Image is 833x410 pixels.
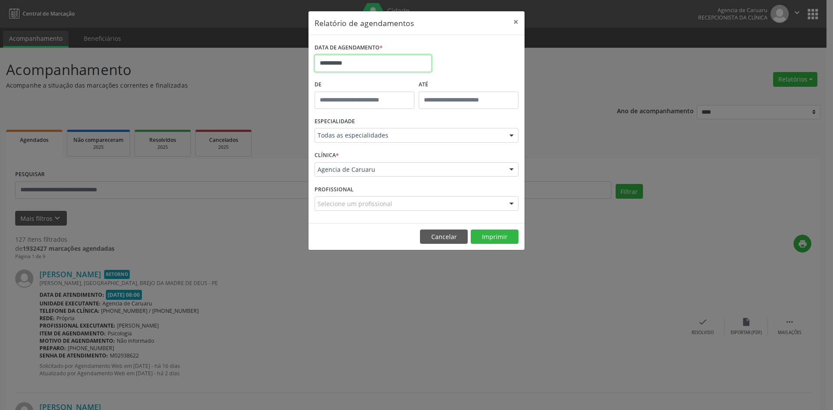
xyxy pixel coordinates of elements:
h5: Relatório de agendamentos [315,17,414,29]
span: Selecione um profissional [318,199,392,208]
label: DATA DE AGENDAMENTO [315,41,383,55]
label: ATÉ [419,78,518,92]
button: Imprimir [471,230,518,244]
span: Agencia de Caruaru [318,165,501,174]
label: De [315,78,414,92]
label: ESPECIALIDADE [315,115,355,128]
label: CLÍNICA [315,149,339,162]
button: Cancelar [420,230,468,244]
label: PROFISSIONAL [315,183,354,196]
button: Close [507,11,525,33]
span: Todas as especialidades [318,131,501,140]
